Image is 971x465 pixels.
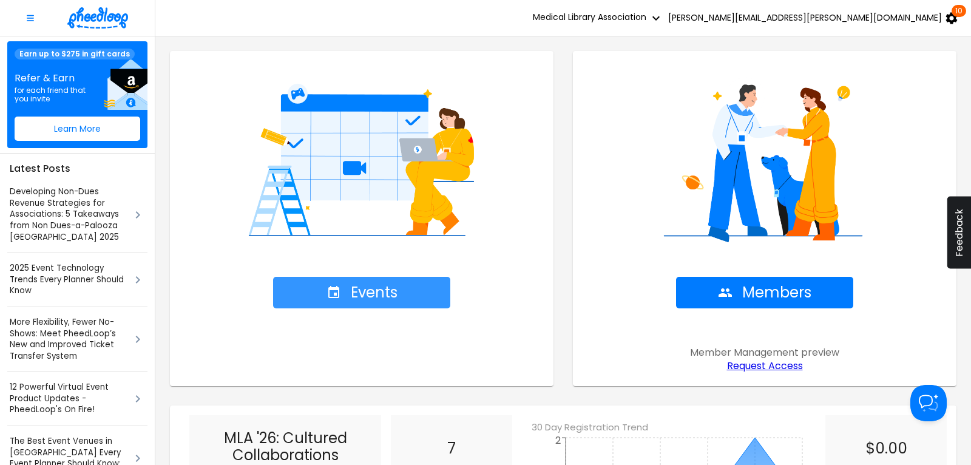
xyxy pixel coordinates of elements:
h6: 30 Day Registration Trend [532,420,835,435]
h4: Latest Posts [7,161,147,177]
a: Developing Non-Dues Revenue Strategies for Associations: 5 Takeaways from Non Dues-a-Palooza [GEO... [10,186,130,243]
a: 2025 Event Technology Trends Every Planner Should Know [10,263,130,297]
h2: 7 [401,440,502,458]
span: Events [326,284,398,301]
img: Referral [102,59,147,110]
span: Medical Library Association [533,11,663,23]
a: 12 Powerful Virtual Event Product Updates - PheedLoop's On Fire! [10,382,130,416]
a: More Flexibility, Fewer No-Shows: Meet PheedLoop’s New and Improved Ticket Transfer System [10,317,130,362]
span: [PERSON_NAME][EMAIL_ADDRESS][PERSON_NAME][DOMAIN_NAME] [668,13,942,22]
img: Home Events [184,66,539,248]
img: logo [67,7,128,29]
span: 10 [952,5,966,17]
h3: MLA '26: Cultured Collaborations [199,430,371,464]
iframe: Help Scout Beacon - Open [910,385,947,421]
tspan: 2 [555,433,561,447]
span: Feedback [953,209,965,257]
span: Learn More [54,124,101,134]
span: Refer & Earn [15,73,87,84]
span: Member Management preview [690,347,839,358]
button: [PERSON_NAME][EMAIL_ADDRESS][PERSON_NAME][DOMAIN_NAME] 10 [666,6,961,30]
h2: $0.00 [835,440,937,458]
button: Events [273,277,450,308]
span: for each friend that you invite [15,86,87,103]
span: Earn up to $275 in gift cards [15,49,135,59]
a: Request Access [727,361,803,372]
img: Home Members [587,66,942,248]
button: Learn More [15,117,140,141]
button: Members [676,277,853,308]
button: Medical Library Association [530,6,666,30]
span: Members [718,284,811,301]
